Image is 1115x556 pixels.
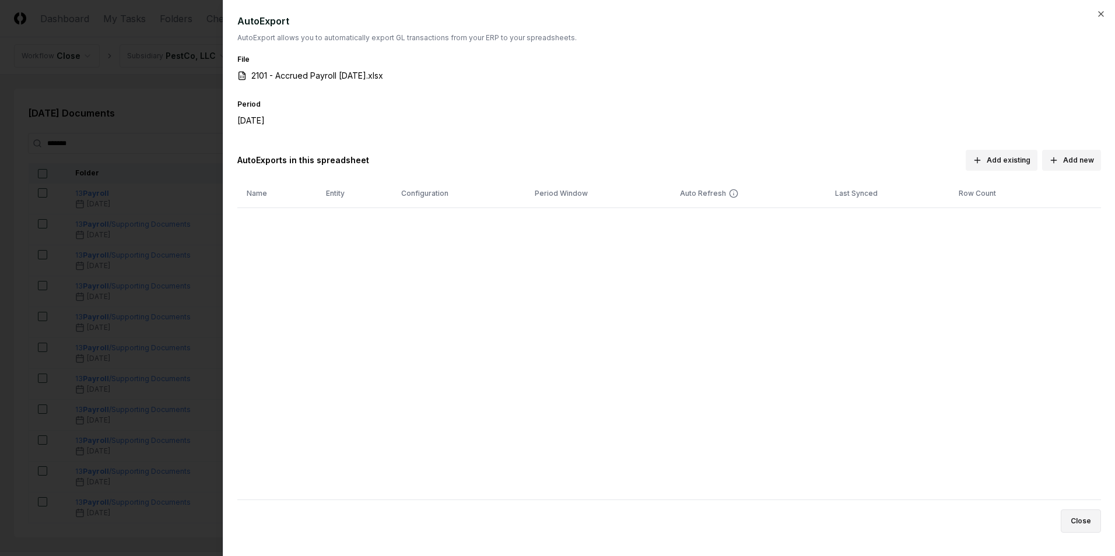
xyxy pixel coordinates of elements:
th: Last Synced [826,180,950,208]
label: File [237,55,250,64]
button: Add new [1042,150,1101,171]
div: [DATE] [237,114,430,126]
label: Period [237,100,261,108]
th: Row Count [950,180,1063,208]
th: Configuration [392,180,526,208]
h2: AutoExport [237,14,1101,28]
th: Entity [317,180,392,208]
h3: AutoExports in this spreadsheet [237,154,369,166]
div: Auto Refresh [681,188,727,199]
button: Add existing [966,150,1037,171]
button: Auto Refresh [681,188,738,199]
a: 2101 - Accrued Payroll [DATE].xlsx [237,69,397,82]
th: Name [237,180,317,208]
button: Close [1061,509,1101,533]
p: AutoExport allows you to automatically export GL transactions from your ERP to your spreadsheets. [237,33,1101,43]
th: Period Window [526,180,671,208]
